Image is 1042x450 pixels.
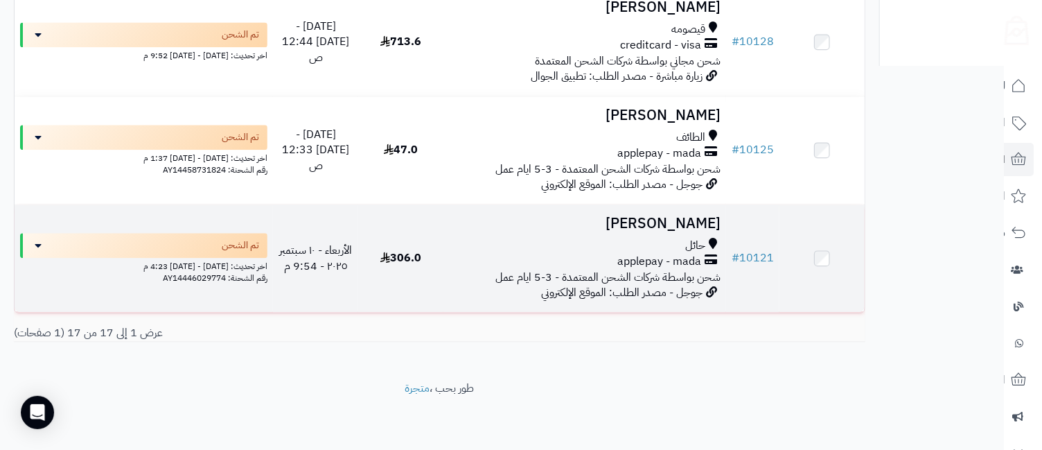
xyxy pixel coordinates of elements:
span: رقم الشحنة: AY14458731824 [163,164,267,176]
span: 47.0 [384,141,418,158]
span: قيصومه [671,21,705,37]
span: رقم الشحنة: AY14446029774 [163,272,267,284]
span: جوجل - مصدر الطلب: الموقع الإلكتروني [541,284,703,301]
span: applepay - mada [617,254,701,270]
span: 306.0 [380,250,421,266]
span: تم الشحن [222,239,259,252]
span: # [732,250,739,266]
a: متجرة [405,380,430,397]
a: #10128 [732,33,774,50]
span: تم الشحن [222,130,259,144]
span: الطائف [676,130,705,146]
span: جوجل - مصدر الطلب: الموقع الإلكتروني [541,176,703,193]
div: عرض 1 إلى 17 من 17 (1 صفحات) [3,325,440,341]
img: logo [996,10,1029,45]
div: Open Intercom Messenger [21,396,54,429]
span: # [732,33,739,50]
div: اخر تحديث: [DATE] - [DATE] 1:37 م [20,150,267,164]
span: زيارة مباشرة - مصدر الطلب: تطبيق الجوال [531,68,703,85]
h3: [PERSON_NAME] [449,107,721,123]
h3: [PERSON_NAME] [449,216,721,232]
span: # [732,141,739,158]
span: الأربعاء - ١٠ سبتمبر ٢٠٢٥ - 9:54 م [279,242,352,275]
span: 713.6 [380,33,421,50]
div: اخر تحديث: [DATE] - [DATE] 9:52 م [20,47,267,62]
span: شحن بواسطة شركات الشحن المعتمدة - 3-5 ايام عمل [495,161,721,178]
span: [DATE] - [DATE] 12:33 ص [282,126,349,175]
span: شحن بواسطة شركات الشحن المعتمدة - 3-5 ايام عمل [495,269,721,286]
span: تم الشحن [222,28,259,42]
a: #10121 [732,250,774,266]
span: حائل [685,238,705,254]
span: [DATE] - [DATE] 12:44 ص [282,18,349,67]
span: شحن مجاني بواسطة شركات الشحن المعتمدة [535,53,721,69]
a: #10125 [732,141,774,158]
span: applepay - mada [617,146,701,162]
span: creditcard - visa [620,37,701,53]
div: اخر تحديث: [DATE] - [DATE] 4:23 م [20,258,267,272]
